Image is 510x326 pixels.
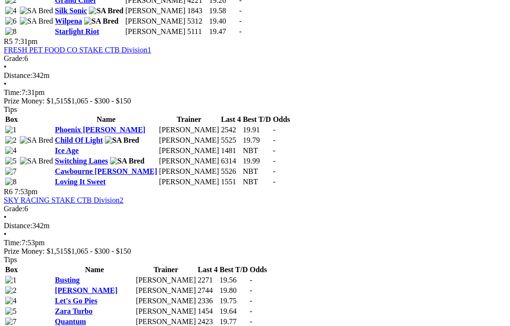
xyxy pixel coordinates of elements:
th: Trainer [159,115,220,124]
div: 7:53pm [4,239,506,247]
span: - [250,276,252,284]
td: 19.75 [219,296,248,306]
td: [PERSON_NAME] [159,136,220,145]
span: • [4,213,7,221]
img: SA Bred [20,157,53,165]
td: [PERSON_NAME] [159,125,220,135]
img: 8 [5,27,17,36]
td: [PERSON_NAME] [136,296,196,306]
img: SA Bred [89,7,123,15]
img: 1 [5,276,17,284]
span: - [273,146,275,154]
td: 2744 [197,286,218,295]
span: - [250,317,252,326]
td: 19.56 [219,275,248,285]
td: NBT [242,146,272,155]
img: 7 [5,317,17,326]
td: 19.47 [209,27,238,36]
a: Ice Age [55,146,78,154]
span: - [239,27,242,35]
span: Tips [4,105,17,113]
td: 2336 [197,296,218,306]
a: Wilpena [55,17,82,25]
td: 19.40 [209,17,238,26]
div: Prize Money: $1,515 [4,97,506,105]
span: Distance: [4,222,32,230]
img: 4 [5,7,17,15]
td: 1551 [221,177,241,187]
div: 6 [4,205,506,213]
td: 2542 [221,125,241,135]
div: 342m [4,71,506,80]
a: Starlight Riot [55,27,99,35]
img: SA Bred [84,17,119,26]
td: [PERSON_NAME] [125,6,186,16]
td: [PERSON_NAME] [136,307,196,316]
a: Busting [55,276,79,284]
a: Let's Go Pies [55,297,97,305]
span: $1,065 - $300 - $150 [68,247,131,255]
div: 6 [4,54,506,63]
div: 7:31pm [4,88,506,97]
span: - [273,178,275,186]
a: SKY RACING STAKE CTB Division2 [4,196,123,204]
th: Best T/D [219,265,248,275]
span: - [239,7,242,15]
td: 1481 [221,146,241,155]
td: 19.58 [209,6,238,16]
th: Last 4 [197,265,218,275]
a: Phoenix [PERSON_NAME] [55,126,145,134]
span: - [273,167,275,175]
span: - [239,17,242,25]
a: Loving It Sweet [55,178,106,186]
span: Distance: [4,71,32,79]
td: [PERSON_NAME] [136,286,196,295]
td: [PERSON_NAME] [159,146,220,155]
span: Grade: [4,54,25,62]
img: 6 [5,17,17,26]
span: • [4,63,7,71]
a: Cawbourne [PERSON_NAME] [55,167,157,175]
img: SA Bred [110,157,144,165]
a: Zara Turbo [55,307,93,315]
th: Odds [272,115,290,124]
span: - [250,286,252,294]
td: 1454 [197,307,218,316]
td: 2271 [197,275,218,285]
span: • [4,80,7,88]
img: 4 [5,146,17,155]
td: [PERSON_NAME] [159,156,220,166]
img: 8 [5,178,17,186]
img: 5 [5,307,17,316]
span: 7:31pm [15,37,38,45]
td: 6314 [221,156,241,166]
a: Switching Lanes [55,157,108,165]
img: 1 [5,126,17,134]
a: [PERSON_NAME] [55,286,117,294]
th: Odds [249,265,267,275]
span: Tips [4,256,17,264]
span: $1,065 - $300 - $150 [68,97,131,105]
img: SA Bred [105,136,139,145]
span: Box [5,266,18,274]
td: 5526 [221,167,241,176]
img: SA Bred [20,136,53,145]
th: Best T/D [242,115,272,124]
td: 19.64 [219,307,248,316]
img: 7 [5,167,17,176]
td: [PERSON_NAME] [125,27,186,36]
td: [PERSON_NAME] [159,177,220,187]
span: Grade: [4,205,25,213]
img: 2 [5,286,17,295]
th: Name [54,265,134,275]
a: FRESH PET FOOD CO STAKE CTB Division1 [4,46,151,54]
td: 5312 [187,17,208,26]
td: 19.79 [242,136,272,145]
span: R5 [4,37,13,45]
td: NBT [242,167,272,176]
a: Silk Sonic [55,7,87,15]
th: Last 4 [221,115,241,124]
td: 1843 [187,6,208,16]
img: 2 [5,136,17,145]
span: - [273,136,275,144]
